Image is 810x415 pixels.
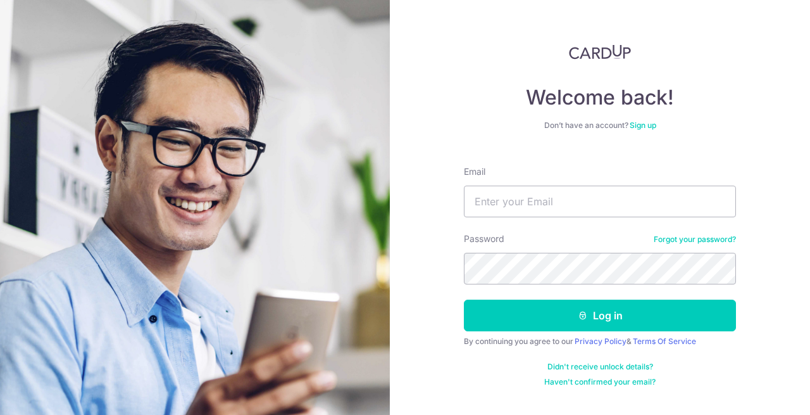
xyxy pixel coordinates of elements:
label: Email [464,165,485,178]
a: Haven't confirmed your email? [544,377,656,387]
a: Forgot your password? [654,234,736,245]
a: Privacy Policy [575,336,626,346]
div: Don’t have an account? [464,120,736,131]
label: Password [464,233,504,245]
div: By continuing you agree to our & [464,336,736,347]
a: Sign up [630,120,656,130]
button: Log in [464,300,736,331]
input: Enter your Email [464,186,736,217]
h4: Welcome back! [464,85,736,110]
a: Didn't receive unlock details? [547,362,653,372]
img: CardUp Logo [569,44,631,60]
a: Terms Of Service [633,336,696,346]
